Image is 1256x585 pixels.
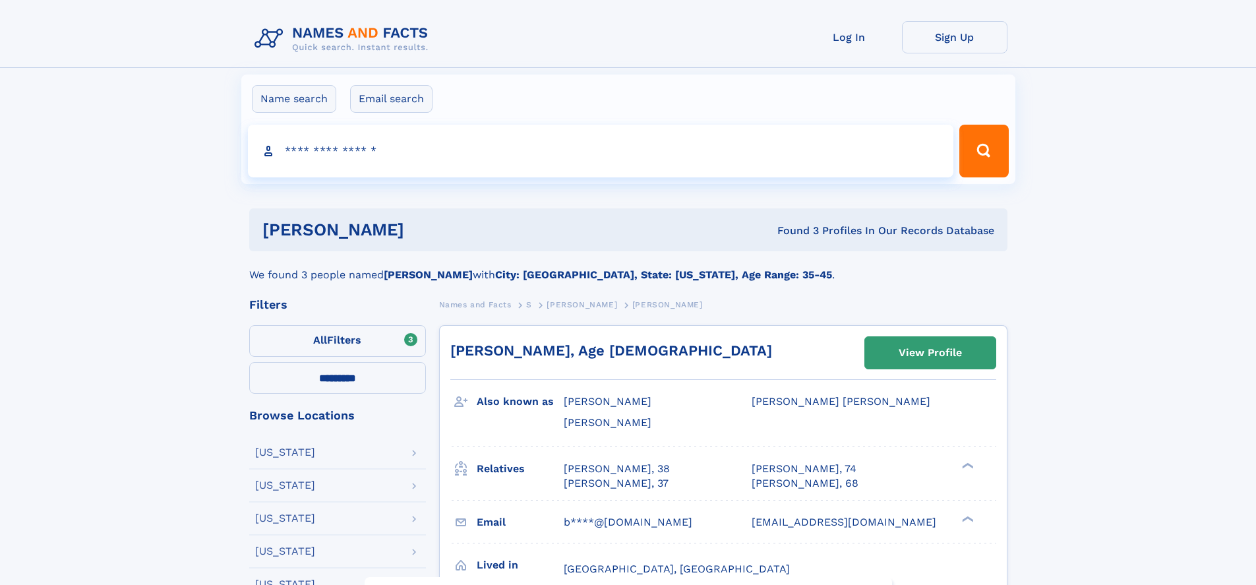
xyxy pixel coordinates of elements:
[564,395,651,408] span: [PERSON_NAME]
[959,461,974,470] div: ❯
[564,416,651,429] span: [PERSON_NAME]
[899,338,962,368] div: View Profile
[526,300,532,309] span: S
[902,21,1007,53] a: Sign Up
[752,516,936,528] span: [EMAIL_ADDRESS][DOMAIN_NAME]
[249,325,426,357] label: Filters
[249,299,426,311] div: Filters
[313,334,327,346] span: All
[439,296,512,313] a: Names and Facts
[959,514,974,523] div: ❯
[252,85,336,113] label: Name search
[350,85,433,113] label: Email search
[477,554,564,576] h3: Lived in
[865,337,996,369] a: View Profile
[495,268,832,281] b: City: [GEOGRAPHIC_DATA], State: [US_STATE], Age Range: 35-45
[255,447,315,458] div: [US_STATE]
[564,476,669,491] a: [PERSON_NAME], 37
[477,390,564,413] h3: Also known as
[262,222,591,238] h1: [PERSON_NAME]
[384,268,473,281] b: [PERSON_NAME]
[796,21,902,53] a: Log In
[752,476,858,491] a: [PERSON_NAME], 68
[564,462,670,476] a: [PERSON_NAME], 38
[255,480,315,491] div: [US_STATE]
[632,300,703,309] span: [PERSON_NAME]
[450,342,772,359] a: [PERSON_NAME], Age [DEMOGRAPHIC_DATA]
[249,410,426,421] div: Browse Locations
[564,563,790,575] span: [GEOGRAPHIC_DATA], [GEOGRAPHIC_DATA]
[248,125,954,177] input: search input
[477,511,564,534] h3: Email
[959,125,1008,177] button: Search Button
[249,251,1007,283] div: We found 3 people named with .
[547,300,617,309] span: [PERSON_NAME]
[255,513,315,524] div: [US_STATE]
[752,395,930,408] span: [PERSON_NAME] [PERSON_NAME]
[255,546,315,557] div: [US_STATE]
[547,296,617,313] a: [PERSON_NAME]
[477,458,564,480] h3: Relatives
[591,224,994,238] div: Found 3 Profiles In Our Records Database
[249,21,439,57] img: Logo Names and Facts
[752,462,856,476] a: [PERSON_NAME], 74
[526,296,532,313] a: S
